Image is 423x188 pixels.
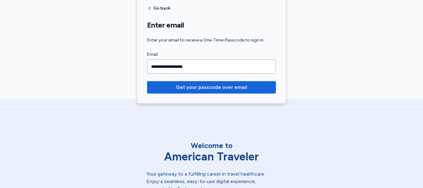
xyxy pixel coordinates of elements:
input: Email [147,59,276,74]
span: Go back [153,6,170,11]
div: American Traveler [146,151,277,163]
button: Get your passcode over email [147,81,276,94]
div: Welcome to [146,141,277,151]
span: Get your passcode over email [176,84,247,91]
h1: Enter email [147,20,276,30]
label: Email [147,51,276,58]
div: Enter your email to receive a One-Time-Passcode to sign in. [147,37,276,43]
button: Go back [147,6,170,11]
